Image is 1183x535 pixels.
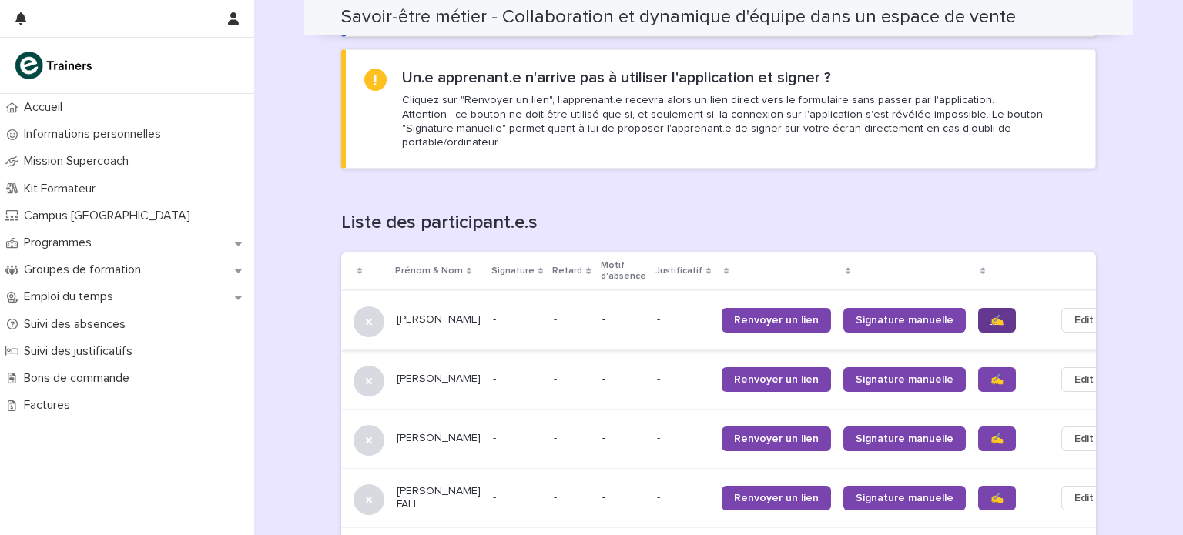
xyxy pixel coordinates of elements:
span: ✍️ [990,433,1004,444]
p: Factures [18,398,82,413]
p: Suivi des absences [18,317,138,332]
p: - [657,313,709,326]
span: ✍️ [990,374,1004,385]
p: Accueil [18,100,75,115]
a: Signature manuelle [843,486,966,510]
p: - [554,488,560,504]
a: ✍️ [978,308,1016,333]
p: Emploi du temps [18,289,126,304]
p: [PERSON_NAME] [397,313,481,326]
a: ✍️ [978,426,1016,451]
p: - [657,373,709,386]
a: Renvoyer un lien [722,486,831,510]
tr: [PERSON_NAME] FALL--- --Renvoyer un lienSignature manuelle✍️Edit [341,468,1131,527]
p: Groupes de formation [18,262,153,277]
button: Edit [1061,308,1107,333]
p: Prénom & Nom [395,262,463,279]
span: Edit [1074,313,1094,328]
span: Signature manuelle [856,493,953,503]
p: [PERSON_NAME] [397,432,481,445]
span: ✍️ [990,493,1004,503]
p: Mission Supercoach [18,154,141,169]
span: Renvoyer un lien [734,433,819,444]
a: Renvoyer un lien [722,308,831,333]
p: Suivi des justificatifs [18,344,145,359]
p: Bons de commande [18,371,142,386]
p: - [493,313,541,326]
span: Renvoyer un lien [734,493,819,503]
p: - [493,373,541,386]
p: - [554,429,560,445]
a: ✍️ [978,367,1016,392]
a: Signature manuelle [843,426,966,451]
span: Signature manuelle [856,374,953,385]
img: K0CqGN7SDeD6s4JG8KQk [12,50,97,81]
button: Edit [1061,486,1107,510]
tr: [PERSON_NAME]--- --Renvoyer un lienSignature manuelle✍️Edit [341,409,1131,468]
button: Edit [1061,367,1107,392]
p: [PERSON_NAME] [397,373,481,386]
p: Kit Formateur [18,182,108,196]
p: - [657,491,709,504]
span: Renvoyer un lien [734,315,819,326]
p: - [554,310,560,326]
p: [PERSON_NAME] FALL [397,485,481,511]
span: Signature manuelle [856,315,953,326]
p: Motif d'absence [601,257,646,286]
span: Edit [1074,490,1094,506]
tr: [PERSON_NAME]--- --Renvoyer un lienSignature manuelle✍️Edit [341,290,1131,349]
a: Signature manuelle [843,367,966,392]
p: - [602,432,645,445]
p: - [554,369,560,386]
p: Informations personnelles [18,127,173,142]
span: Signature manuelle [856,433,953,444]
p: - [493,491,541,504]
p: Retard [552,262,582,279]
h1: Liste des participant.e.s [341,212,1096,234]
p: Justificatif [655,262,702,279]
p: - [657,432,709,445]
tr: [PERSON_NAME]--- --Renvoyer un lienSignature manuelle✍️Edit [341,349,1131,409]
p: - [602,373,645,386]
a: Signature manuelle [843,308,966,333]
a: Renvoyer un lien [722,426,831,451]
p: Cliquez sur "Renvoyer un lien", l'apprenant.e recevra alors un lien direct vers le formulaire san... [402,93,1077,149]
p: Campus [GEOGRAPHIC_DATA] [18,209,203,223]
p: Programmes [18,236,104,250]
span: Edit [1074,431,1094,446]
a: Renvoyer un lien [722,367,831,392]
h2: Un.e apprenant.e n'arrive pas à utiliser l'application et signer ? [402,69,831,87]
button: Edit [1061,426,1107,451]
p: Signature [491,262,535,279]
p: - [602,313,645,326]
p: - [493,432,541,445]
p: - [602,491,645,504]
span: Renvoyer un lien [734,374,819,385]
span: Edit [1074,372,1094,387]
a: ✍️ [978,486,1016,510]
h2: Savoir-être métier - Collaboration et dynamique d'équipe dans un espace de vente [341,6,1016,28]
span: ✍️ [990,315,1004,326]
